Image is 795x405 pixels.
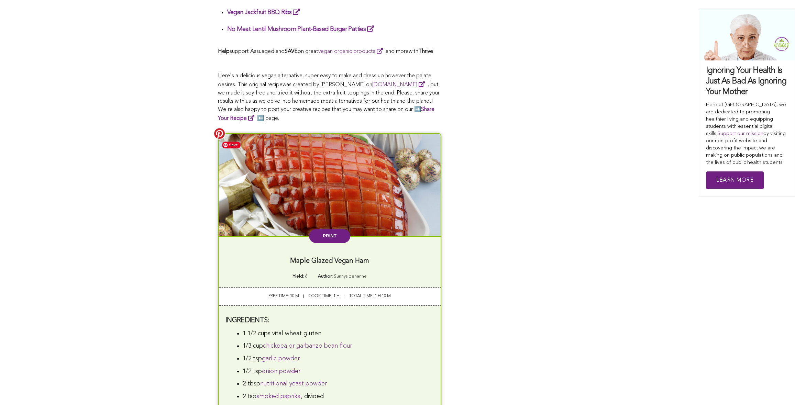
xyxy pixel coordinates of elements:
span: support Assuaged and on great and more [218,49,409,54]
span: Sunnysidehanne [334,274,367,279]
h3: Maple Glazed Vegan Ham [225,257,434,266]
a: Vegan Jackfruit BBQ Ribs [227,9,302,15]
a: Learn More [706,171,764,190]
li: 1/3 cup [243,341,434,351]
a: [DOMAIN_NAME] [372,82,428,88]
span: 6 [305,274,308,279]
span: Here's a delicious vegan alternative, super easy to make and dress up however the palate desires.... [218,73,431,88]
span: Help [218,49,230,54]
a: vegan organic products [318,49,386,54]
li: 1 1/2 cups vital wheat gluten [243,328,434,339]
span: cook time: 1 H [309,294,344,298]
a: Share Your Recipe [218,107,434,121]
span: prep time: 10 M [268,294,303,298]
li: 2 tsp , divided [243,391,434,402]
span: SAVE [285,49,298,54]
span: Thrive [418,49,433,54]
span: ! [418,49,435,54]
span: Save [222,142,241,148]
strong: Author: [318,274,333,279]
li: 1/2 tsp [243,366,434,377]
li: 1/2 tsp [243,353,434,364]
iframe: Chat Widget [761,372,795,405]
span: total time: 1 H 10 M [349,294,391,298]
strong: Yield: [293,274,304,279]
span: was created by [PERSON_NAME] on , but we made it soy-free and tried it without the extra fruit to... [218,82,440,121]
img: pinit.png [214,128,225,139]
a: nutritional yeast powder [260,381,327,387]
a: chickpea or garbanzo bean flour [263,343,352,349]
a: smoked paprika [256,393,300,400]
h3: ingredients: [225,316,434,325]
img: a781elpdjh2C57695C246638443 [300,371,301,372]
a: garlic powder [262,356,300,362]
a: No Meat Lentil Mushroom Plant-Based Burger Patties [227,26,376,32]
button: Print [309,229,350,243]
img: Maple Glazed Vegan Ham [219,134,441,236]
a: onion powder [262,368,300,374]
li: 2 tbsp [243,379,434,389]
p: with [218,47,441,56]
